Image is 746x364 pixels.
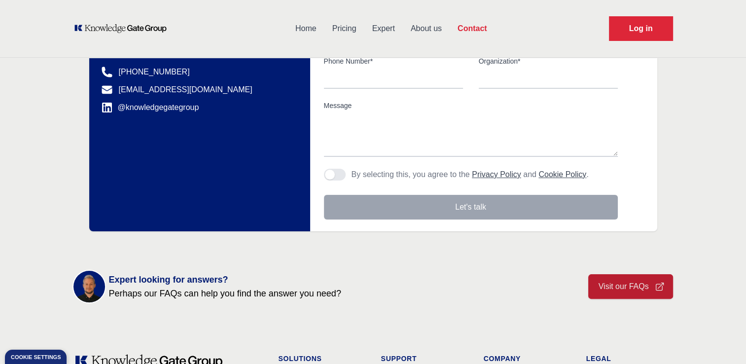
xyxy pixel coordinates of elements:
[109,273,341,287] span: Expert looking for answers?
[538,170,586,179] a: Cookie Policy
[586,354,673,364] h1: Legal
[11,355,61,360] div: Cookie settings
[484,354,570,364] h1: Company
[403,16,450,41] a: About us
[73,24,174,34] a: KOL Knowledge Platform: Talk to Key External Experts (KEE)
[588,274,673,299] a: Visit our FAQs
[697,317,746,364] iframe: Chat Widget
[324,56,463,66] label: Phone Number*
[324,195,618,219] button: Let's talk
[450,16,495,41] a: Contact
[364,16,403,41] a: Expert
[352,169,589,181] p: By selecting this, you agree to the and .
[109,287,341,300] span: Perhaps our FAQs can help you find the answer you need?
[287,16,324,41] a: Home
[324,101,618,110] label: Message
[479,56,618,66] label: Organization*
[609,16,673,41] a: Request Demo
[101,102,199,113] a: @knowledgegategroup
[119,84,252,96] a: [EMAIL_ADDRESS][DOMAIN_NAME]
[73,271,105,302] img: KOL management, KEE, Therapy area experts
[279,354,365,364] h1: Solutions
[381,354,468,364] h1: Support
[119,66,190,78] a: [PHONE_NUMBER]
[324,16,364,41] a: Pricing
[472,170,521,179] a: Privacy Policy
